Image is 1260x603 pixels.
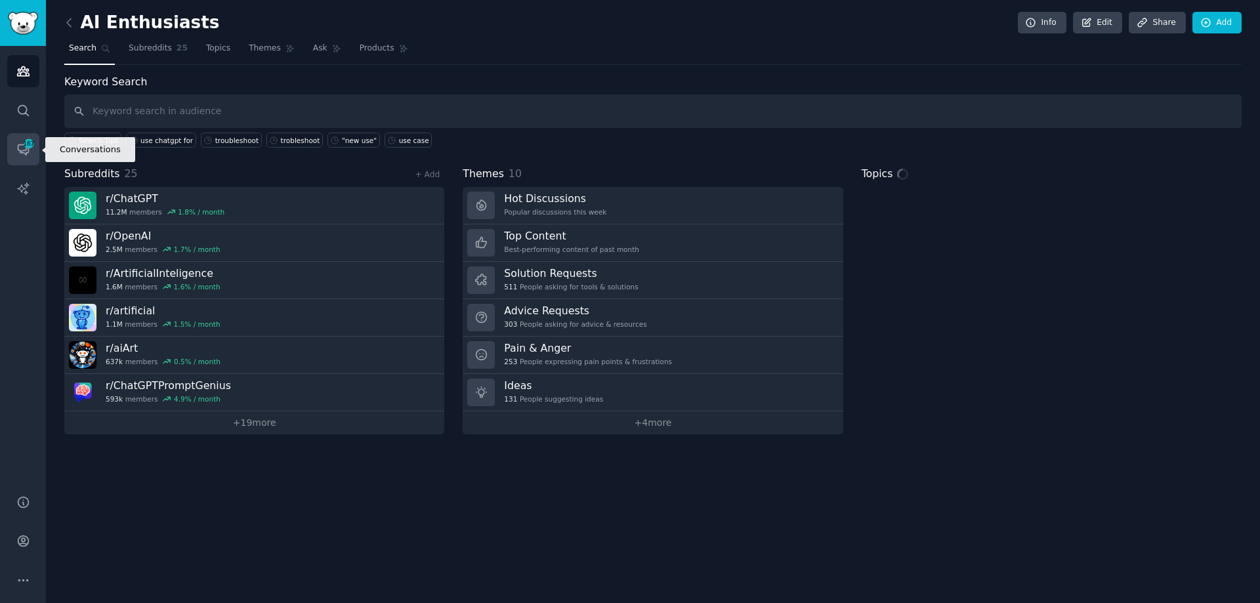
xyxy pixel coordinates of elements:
div: People asking for tools & solutions [504,282,638,291]
h3: Ideas [504,379,603,392]
span: 131 [504,394,517,404]
a: r/ChatGPTPromptGenius593kmembers4.9% / month [64,374,444,411]
img: ArtificialInteligence [69,266,96,294]
span: Topics [862,166,893,182]
a: r/aiArt637kmembers0.5% / month [64,337,444,374]
a: Add [1192,12,1242,34]
div: members [106,357,220,366]
a: Ask [308,38,346,65]
a: Products [355,38,413,65]
a: Edit [1073,12,1122,34]
div: People asking for advice & resources [504,320,646,329]
span: 303 [504,320,517,329]
div: 4.9 % / month [174,394,220,404]
h3: Top Content [504,229,639,243]
span: 25 [177,43,188,54]
span: 511 [504,282,517,291]
div: use case [399,136,429,145]
span: 253 [504,357,517,366]
a: Search [64,38,115,65]
a: "new use" [327,133,380,148]
div: 0.5 % / month [174,357,220,366]
a: Solution Requests511People asking for tools & solutions [463,262,843,299]
a: r/OpenAI2.5Mmembers1.7% / month [64,224,444,262]
span: Search Tips [79,136,119,145]
a: use chatgpt for [126,133,196,148]
div: members [106,245,220,254]
a: +19more [64,411,444,434]
a: r/artificial1.1Mmembers1.5% / month [64,299,444,337]
img: aiArt [69,341,96,369]
span: Themes [249,43,281,54]
a: 167 [7,133,39,165]
div: trobleshoot [281,136,320,145]
a: Subreddits25 [124,38,192,65]
h3: r/ artificial [106,304,220,318]
div: People expressing pain points & frustrations [504,357,672,366]
span: Search [69,43,96,54]
h3: r/ ArtificialInteligence [106,266,220,280]
h3: Pain & Anger [504,341,672,355]
span: 1.1M [106,320,123,329]
span: 167 [23,139,35,148]
img: ChatGPT [69,192,96,219]
span: Products [360,43,394,54]
div: members [106,282,220,291]
div: members [106,207,224,217]
span: 25 [125,167,138,180]
div: 1.5 % / month [174,320,220,329]
div: troubleshoot [215,136,259,145]
div: "new use" [342,136,377,145]
div: 1.6 % / month [174,282,220,291]
span: 1.6M [106,282,123,291]
span: Topics [206,43,230,54]
div: use chatgpt for [140,136,193,145]
a: trobleshoot [266,133,323,148]
div: 1.7 % / month [174,245,220,254]
label: Keyword Search [64,75,147,88]
h3: r/ OpenAI [106,229,220,243]
img: ChatGPTPromptGenius [69,379,96,406]
div: Popular discussions this week [504,207,606,217]
span: Subreddits [64,166,120,182]
img: artificial [69,304,96,331]
a: Themes [244,38,299,65]
a: +4more [463,411,843,434]
div: members [106,394,231,404]
span: 637k [106,357,123,366]
div: Best-performing content of past month [504,245,639,254]
a: r/ChatGPT11.2Mmembers1.8% / month [64,187,444,224]
div: 1.8 % / month [178,207,224,217]
span: 593k [106,394,123,404]
a: Hot DiscussionsPopular discussions this week [463,187,843,224]
a: Topics [201,38,235,65]
h3: r/ ChatGPTPromptGenius [106,379,231,392]
h2: AI Enthusiasts [64,12,219,33]
img: OpenAI [69,229,96,257]
span: 10 [509,167,522,180]
div: members [106,320,220,329]
a: Pain & Anger253People expressing pain points & frustrations [463,337,843,374]
img: GummySearch logo [8,12,38,35]
input: Keyword search in audience [64,94,1242,128]
a: Top ContentBest-performing content of past month [463,224,843,262]
button: Search Tips [64,133,121,148]
a: Share [1129,12,1185,34]
a: + Add [415,170,440,179]
span: Themes [463,166,504,182]
a: Info [1018,12,1066,34]
a: r/ArtificialInteligence1.6Mmembers1.6% / month [64,262,444,299]
span: 11.2M [106,207,127,217]
h3: Hot Discussions [504,192,606,205]
div: People suggesting ideas [504,394,603,404]
span: 2.5M [106,245,123,254]
span: Ask [313,43,327,54]
a: Ideas131People suggesting ideas [463,374,843,411]
h3: Solution Requests [504,266,638,280]
a: Advice Requests303People asking for advice & resources [463,299,843,337]
a: troubleshoot [201,133,262,148]
h3: r/ aiArt [106,341,220,355]
a: use case [385,133,432,148]
h3: Advice Requests [504,304,646,318]
h3: r/ ChatGPT [106,192,224,205]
